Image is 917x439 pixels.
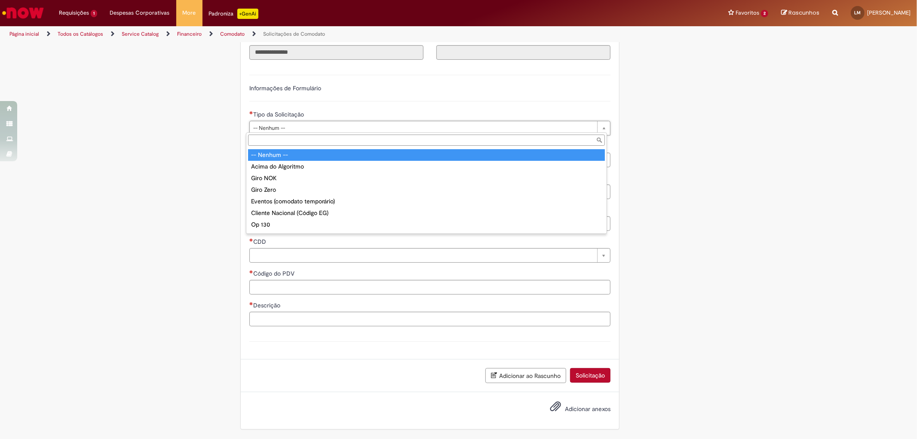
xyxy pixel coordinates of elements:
[248,207,605,219] div: Cliente Nacional (Código EG)
[248,219,605,230] div: Op 130
[248,149,605,161] div: -- Nenhum --
[248,196,605,207] div: Eventos (comodato temporário)
[248,230,605,242] div: Lista de Restrição
[248,172,605,184] div: Giro NOK
[248,184,605,196] div: Giro Zero
[248,161,605,172] div: Acima do Algoritmo
[246,147,607,233] ul: Tipo da Solicitação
